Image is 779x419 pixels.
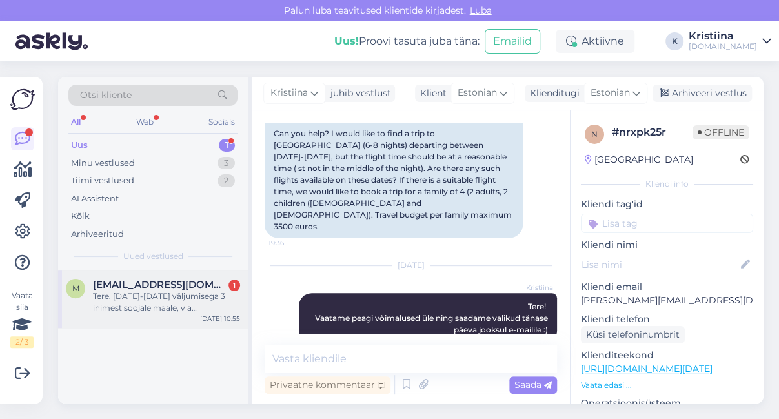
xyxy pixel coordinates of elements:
[265,376,390,394] div: Privaatne kommentaar
[581,363,713,374] a: [URL][DOMAIN_NAME][DATE]
[315,301,550,334] span: Tere! Vaatame peagi võimalused üle ning saadame valikud tänase päeva jooksul e-mailile :)
[525,87,580,100] div: Klienditugi
[581,312,753,326] p: Kliendi telefon
[334,35,359,47] b: Uus!
[10,290,34,348] div: Vaata siia
[10,87,35,112] img: Askly Logo
[653,85,752,102] div: Arhiveeri vestlus
[458,86,497,100] span: Estonian
[265,123,523,238] div: Can you help? I would like to find a trip to [GEOGRAPHIC_DATA] (6-8 nights) departing between [DA...
[80,88,132,102] span: Otsi kliente
[581,238,753,252] p: Kliendi nimi
[123,250,183,262] span: Uued vestlused
[415,87,447,100] div: Klient
[268,238,317,248] span: 19:36
[270,86,308,100] span: Kristiina
[665,32,683,50] div: K
[68,114,83,130] div: All
[556,30,634,53] div: Aktiivne
[228,280,240,291] div: 1
[265,260,557,271] div: [DATE]
[689,41,757,52] div: [DOMAIN_NAME]
[10,336,34,348] div: 2 / 3
[581,294,753,307] p: [PERSON_NAME][EMAIL_ADDRESS][DOMAIN_NAME]
[581,198,753,211] p: Kliendi tag'id
[693,125,749,139] span: Offline
[93,291,240,314] div: Tere. [DATE]-[DATE] väljumisega 3 inimest soojale maale, v a [GEOGRAPHIC_DATA]. Nädal
[582,258,738,272] input: Lisa nimi
[466,5,496,16] span: Luba
[514,379,552,391] span: Saada
[581,214,753,233] input: Lisa tag
[581,380,753,391] p: Vaata edasi ...
[581,280,753,294] p: Kliendi email
[581,326,685,343] div: Küsi telefoninumbrit
[71,139,88,152] div: Uus
[206,114,238,130] div: Socials
[71,210,90,223] div: Kõik
[71,228,124,241] div: Arhiveeritud
[334,34,480,49] div: Proovi tasuta juba täna:
[485,29,540,54] button: Emailid
[325,87,391,100] div: juhib vestlust
[591,86,630,100] span: Estonian
[200,314,240,323] div: [DATE] 10:55
[505,283,553,292] span: Kristiina
[93,279,227,291] span: malleke22@gmail.com
[581,349,753,362] p: Klienditeekond
[581,396,753,410] p: Operatsioonisüsteem
[71,174,134,187] div: Tiimi vestlused
[219,139,235,152] div: 1
[591,129,598,139] span: n
[585,153,693,167] div: [GEOGRAPHIC_DATA]
[218,174,235,187] div: 2
[689,31,771,52] a: Kristiina[DOMAIN_NAME]
[689,31,757,41] div: Kristiina
[71,157,135,170] div: Minu vestlused
[218,157,235,170] div: 3
[134,114,156,130] div: Web
[72,283,79,293] span: m
[581,178,753,190] div: Kliendi info
[71,192,119,205] div: AI Assistent
[612,125,693,140] div: # nrxpk25r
